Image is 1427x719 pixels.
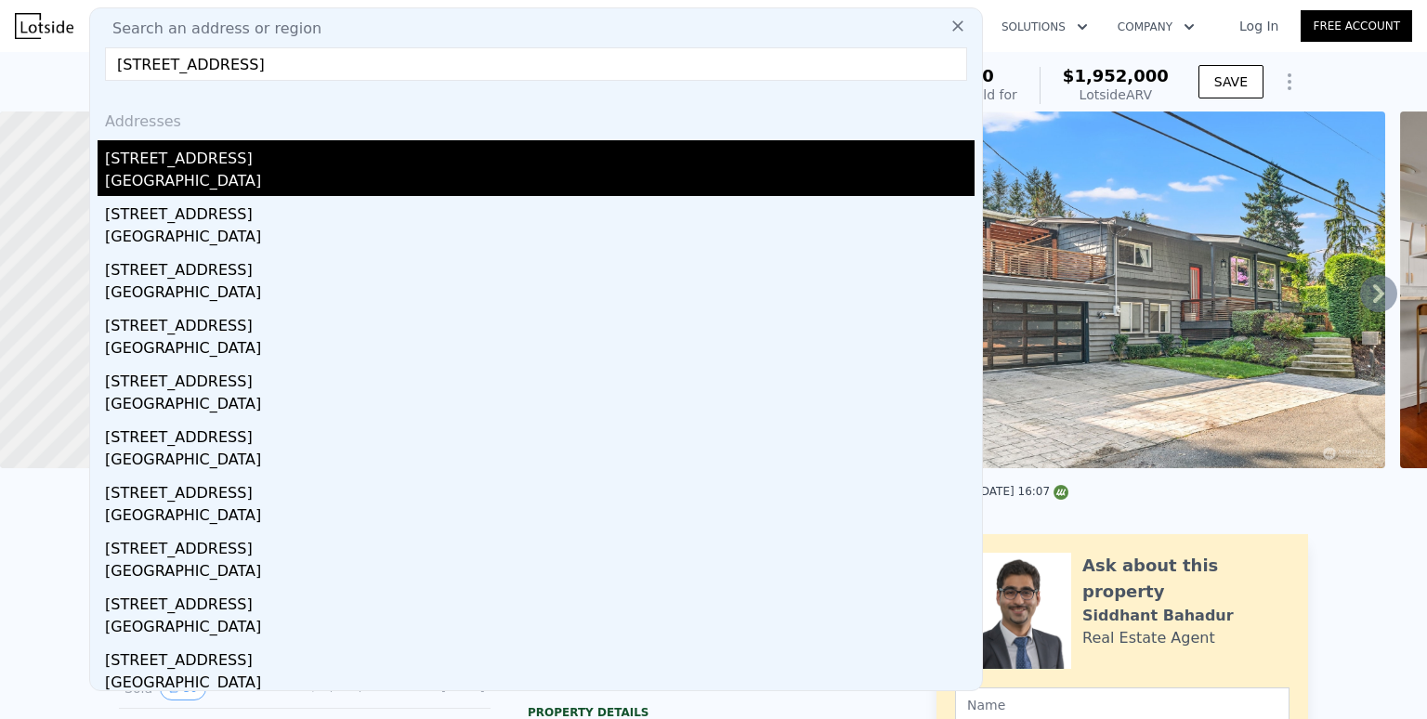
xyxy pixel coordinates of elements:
div: [GEOGRAPHIC_DATA] [105,560,975,586]
div: Lotside ARV [1063,85,1169,104]
a: Free Account [1301,10,1412,42]
button: Solutions [987,10,1103,44]
span: $1,952,000 [1063,66,1169,85]
img: Lotside [15,13,73,39]
button: Show Options [1271,63,1308,100]
img: Sale: 117964662 Parcel: 97873172 [850,111,1385,468]
div: [GEOGRAPHIC_DATA] [105,393,975,419]
div: [STREET_ADDRESS] [105,530,975,560]
div: [GEOGRAPHIC_DATA] [105,170,975,196]
div: [STREET_ADDRESS] [105,642,975,672]
div: [STREET_ADDRESS] [105,252,975,281]
div: [GEOGRAPHIC_DATA] [105,672,975,698]
div: [GEOGRAPHIC_DATA] [105,616,975,642]
div: [STREET_ADDRESS] [105,196,975,226]
input: Enter an address, city, region, neighborhood or zip code [105,47,967,81]
img: NWMLS Logo [1054,485,1068,500]
div: [STREET_ADDRESS] [105,586,975,616]
div: [STREET_ADDRESS] [105,419,975,449]
div: [STREET_ADDRESS] [105,475,975,504]
div: Addresses [98,96,975,140]
div: [STREET_ADDRESS] [105,363,975,393]
div: [GEOGRAPHIC_DATA] [105,281,975,307]
a: Log In [1217,17,1301,35]
div: [GEOGRAPHIC_DATA] [105,337,975,363]
div: [GEOGRAPHIC_DATA] [105,226,975,252]
button: Company [1103,10,1210,44]
div: [STREET_ADDRESS] [105,307,975,337]
div: [GEOGRAPHIC_DATA] [105,449,975,475]
span: Search an address or region [98,18,321,40]
button: SAVE [1198,65,1263,98]
div: Siddhant Bahadur [1082,605,1234,627]
div: [STREET_ADDRESS] [105,140,975,170]
div: [GEOGRAPHIC_DATA] [105,504,975,530]
div: Ask about this property [1082,553,1290,605]
div: Off Market, last sold for [865,85,1017,104]
div: Real Estate Agent [1082,627,1215,649]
